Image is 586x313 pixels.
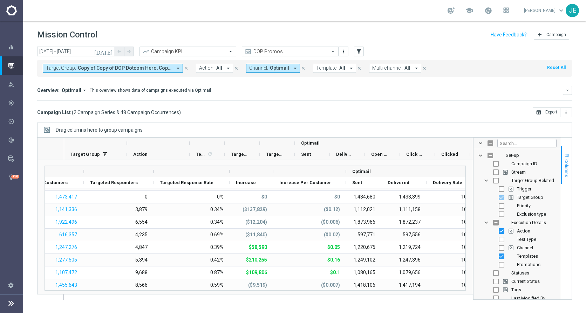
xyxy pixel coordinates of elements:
[90,180,138,185] span: Targeted Responders
[56,127,143,133] div: Row Groups
[292,65,298,71] i: arrow_drop_down
[114,47,124,56] button: arrow_back
[90,87,211,93] div: This overview shows data of campaigns executed via Optimail
[8,137,23,143] button: track_changes Analyze
[511,295,545,301] span: Last Modified By
[336,152,353,157] span: Delivery Rate
[348,65,354,71] i: arrow_drop_down
[533,109,572,115] multiple-options-button: Export to CSV
[356,64,362,72] button: close
[473,277,561,286] div: Current Status Column
[327,244,340,250] p: $0.05
[413,65,420,71] i: arrow_drop_down
[491,32,527,37] input: Have Feedback?
[340,47,347,56] button: more_vert
[242,47,339,56] ng-select: DOP Promos
[135,231,148,238] div: 4,235
[321,282,340,288] p: ($0.007)
[523,5,566,16] a: [PERSON_NAME]keyboard_arrow_down
[473,218,561,227] div: Execution Details Column Group
[142,48,149,55] i: trending_up
[55,268,78,277] button: 1,107,472
[324,231,340,238] p: ($0.02)
[388,180,409,185] span: Delivered
[473,286,561,294] div: Tags Column
[8,168,23,186] div: Optibot
[246,269,267,276] p: $109,806
[511,178,554,183] span: Target Group Related
[427,266,479,279] div: 100%
[206,150,213,158] span: Calculate column
[427,254,479,266] div: 100%
[517,228,530,234] span: Action
[354,47,364,56] button: filter_alt
[210,282,224,288] div: 0.59%
[511,169,526,175] span: Stream
[427,203,479,216] div: 100%
[473,185,561,193] div: Trigger Column
[533,107,560,117] button: open_in_browser Export
[300,64,306,72] button: close
[356,48,362,55] i: filter_alt
[8,118,23,125] div: Execute
[261,194,267,200] p: $0
[183,64,189,72] button: close
[72,109,74,116] span: (
[8,63,23,69] button: Mission Control
[127,49,131,54] i: arrow_forward
[135,257,148,263] div: 5,394
[565,88,570,93] i: keyboard_arrow_down
[135,206,148,213] div: 3,879
[55,218,78,227] button: 1,922,496
[517,253,538,259] span: Templates
[427,279,479,291] div: 100%
[422,66,427,71] i: close
[179,109,181,116] span: )
[210,219,224,225] div: 0.34%
[8,174,23,180] div: lightbulb Optibot +10
[231,152,248,157] span: Targeted Customers
[346,229,381,241] div: 597,771
[563,110,569,115] i: more_vert
[427,191,479,203] div: 100%
[210,269,224,276] div: 0.87%
[270,65,289,71] span: Optimail
[207,151,213,157] i: refresh
[316,65,338,71] span: Template:
[70,152,100,157] span: Target Group
[210,257,224,263] div: 0.42%
[465,7,473,14] span: school
[371,152,388,157] span: Open Rate
[8,282,14,288] i: settings
[46,65,76,71] span: Target Group:
[427,241,479,253] div: 100%
[324,206,340,213] p: ($0.12)
[427,229,479,241] div: 100%
[372,65,403,71] span: Multi-channel:
[473,260,561,269] div: Promotions Column
[8,100,23,106] div: gps_fixed Plan
[346,241,381,253] div: 1,220,675
[81,87,88,93] i: arrow_drop_down
[266,152,283,157] span: Targeted Responders
[301,152,311,157] span: Sent
[357,66,362,71] i: close
[537,32,543,37] i: add
[37,47,114,56] input: Select date range
[381,266,427,279] div: 1,079,656
[346,279,381,291] div: 1,418,106
[279,180,331,185] span: Increase Per Customer
[473,193,561,202] div: Target Group Column
[557,7,565,14] span: keyboard_arrow_down
[497,139,557,147] input: Filter Columns Input
[563,86,572,95] button: keyboard_arrow_down
[8,119,23,124] button: play_circle_outline Execute
[8,38,23,56] div: Dashboard
[511,270,529,276] span: Statuses
[93,47,114,57] button: [DATE]
[249,244,267,250] p: $58,590
[369,64,421,73] button: Multi-channel: All arrow_drop_down
[8,56,23,75] div: Mission Control
[246,64,300,73] button: Channel: Optimail arrow_drop_down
